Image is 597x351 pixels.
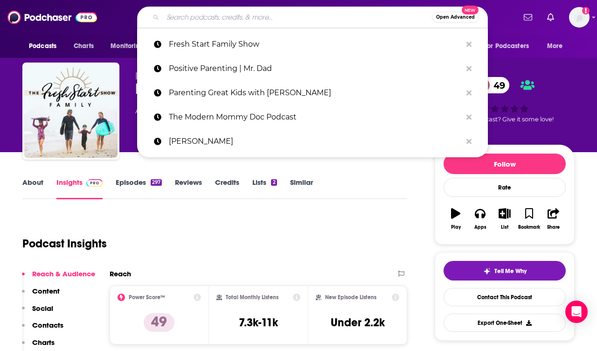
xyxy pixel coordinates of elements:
a: Show notifications dropdown [543,9,558,25]
input: Search podcasts, credits, & more... [163,10,432,25]
div: 297 [151,179,162,186]
div: Rate [444,178,566,197]
div: A weekly podcast [135,105,283,117]
button: Bookmark [517,202,541,236]
p: Reach & Audience [32,269,95,278]
button: Follow [444,154,566,174]
div: Search podcasts, credits, & more... [137,7,488,28]
div: Share [547,225,560,230]
a: Charts [68,37,99,55]
a: [PERSON_NAME] [137,129,488,154]
img: Podchaser - Follow, Share and Rate Podcasts [7,8,97,26]
div: Apps [474,225,486,230]
h3: 7.3k-11k [239,316,278,330]
a: Credits [215,178,239,199]
a: Episodes297 [116,178,162,199]
a: InsightsPodchaser Pro [56,178,103,199]
div: 2 [271,179,277,186]
button: Export One-Sheet [444,314,566,332]
button: open menu [104,37,156,55]
span: Tell Me Why [494,267,527,275]
button: Play [444,202,468,236]
p: Fresh Start Family Show [169,32,462,56]
a: Contact This Podcast [444,288,566,306]
span: [PERSON_NAME] and [PERSON_NAME] [135,71,288,80]
div: Bookmark [518,225,540,230]
h2: Total Monthly Listens [226,294,278,301]
div: Open Intercom Messenger [565,301,588,323]
button: Social [22,304,53,321]
button: Reach & Audience [22,269,95,287]
img: Fresh Start Family Show [24,64,118,158]
p: Positive Parenting | Mr. Dad [169,56,462,81]
a: Lists2 [252,178,277,199]
div: Play [451,225,461,230]
button: Contacts [22,321,63,338]
button: tell me why sparkleTell Me Why [444,261,566,281]
div: 49Good podcast? Give it some love! [435,71,575,129]
button: Show profile menu [569,7,590,28]
p: 49 [144,313,174,332]
span: More [547,40,563,53]
span: Charts [74,40,94,53]
span: New [462,6,479,14]
p: Julie Edmonds [169,129,462,154]
a: The Modern Mommy Doc Podcast [137,105,488,129]
a: Similar [290,178,313,199]
span: Monitoring [111,40,144,53]
h2: Power Score™ [129,294,165,301]
p: Contacts [32,321,63,330]
span: Logged in as sarahhallprinc [569,7,590,28]
p: Charts [32,338,55,347]
span: Open Advanced [436,15,475,20]
p: Content [32,287,60,295]
span: Good podcast? Give it some love! [456,116,554,123]
img: Podchaser Pro [86,179,103,187]
div: List [501,225,508,230]
a: Show notifications dropdown [520,9,536,25]
button: Apps [468,202,492,236]
a: Fresh Start Family Show [137,32,488,56]
button: Share [541,202,566,236]
h2: Reach [110,269,131,278]
button: open menu [478,37,542,55]
img: tell me why sparkle [483,267,491,275]
h2: New Episode Listens [325,294,376,301]
p: The Modern Mommy Doc Podcast [169,105,462,129]
h3: Under 2.2k [331,316,385,330]
span: Podcasts [29,40,56,53]
svg: Add a profile image [582,7,590,14]
a: Positive Parenting | Mr. Dad [137,56,488,81]
a: 49 [475,77,510,93]
span: For Podcasters [484,40,529,53]
img: User Profile [569,7,590,28]
p: Social [32,304,53,313]
a: About [22,178,43,199]
a: Reviews [175,178,202,199]
button: open menu [541,37,575,55]
button: open menu [22,37,69,55]
p: Parenting Great Kids with Dr. Meg Meeker [169,81,462,105]
button: Open AdvancedNew [432,12,479,23]
span: 49 [484,77,510,93]
button: Content [22,287,60,304]
button: List [493,202,517,236]
a: Parenting Great Kids with [PERSON_NAME] [137,81,488,105]
h1: Podcast Insights [22,237,107,251]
